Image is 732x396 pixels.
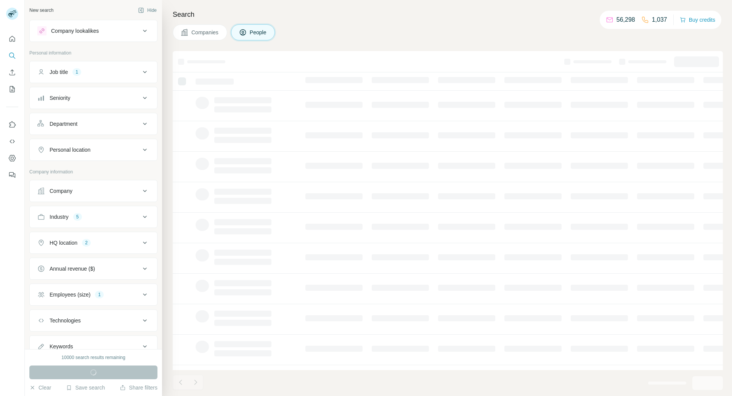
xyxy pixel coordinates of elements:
span: Companies [191,29,219,36]
div: 5 [73,213,82,220]
button: Use Surfe on LinkedIn [6,118,18,131]
div: Company [50,187,72,195]
button: Enrich CSV [6,66,18,79]
button: Dashboard [6,151,18,165]
button: Save search [66,384,105,391]
span: People [250,29,267,36]
div: Technologies [50,317,81,324]
div: HQ location [50,239,77,247]
div: 10000 search results remaining [61,354,125,361]
button: Job title1 [30,63,157,81]
div: Personal location [50,146,90,154]
button: Industry5 [30,208,157,226]
div: Keywords [50,343,73,350]
button: HQ location2 [30,234,157,252]
div: Seniority [50,94,70,102]
div: New search [29,7,53,14]
button: Search [6,49,18,63]
div: 1 [72,69,81,75]
button: Technologies [30,311,157,330]
p: 1,037 [652,15,667,24]
button: Annual revenue ($) [30,260,157,278]
button: Use Surfe API [6,135,18,148]
div: Department [50,120,77,128]
button: Feedback [6,168,18,182]
div: Employees (size) [50,291,90,298]
button: Company [30,182,157,200]
button: Department [30,115,157,133]
button: Buy credits [680,14,715,25]
button: Keywords [30,337,157,356]
button: Personal location [30,141,157,159]
button: Company lookalikes [30,22,157,40]
p: 56,298 [616,15,635,24]
div: Job title [50,68,68,76]
button: Clear [29,384,51,391]
div: Annual revenue ($) [50,265,95,273]
h4: Search [173,9,723,20]
p: Personal information [29,50,157,56]
button: Employees (size)1 [30,285,157,304]
div: Industry [50,213,69,221]
div: Company lookalikes [51,27,99,35]
button: Share filters [120,384,157,391]
button: Seniority [30,89,157,107]
button: My lists [6,82,18,96]
p: Company information [29,168,157,175]
button: Quick start [6,32,18,46]
div: 2 [82,239,91,246]
button: Hide [133,5,162,16]
div: 1 [95,291,104,298]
